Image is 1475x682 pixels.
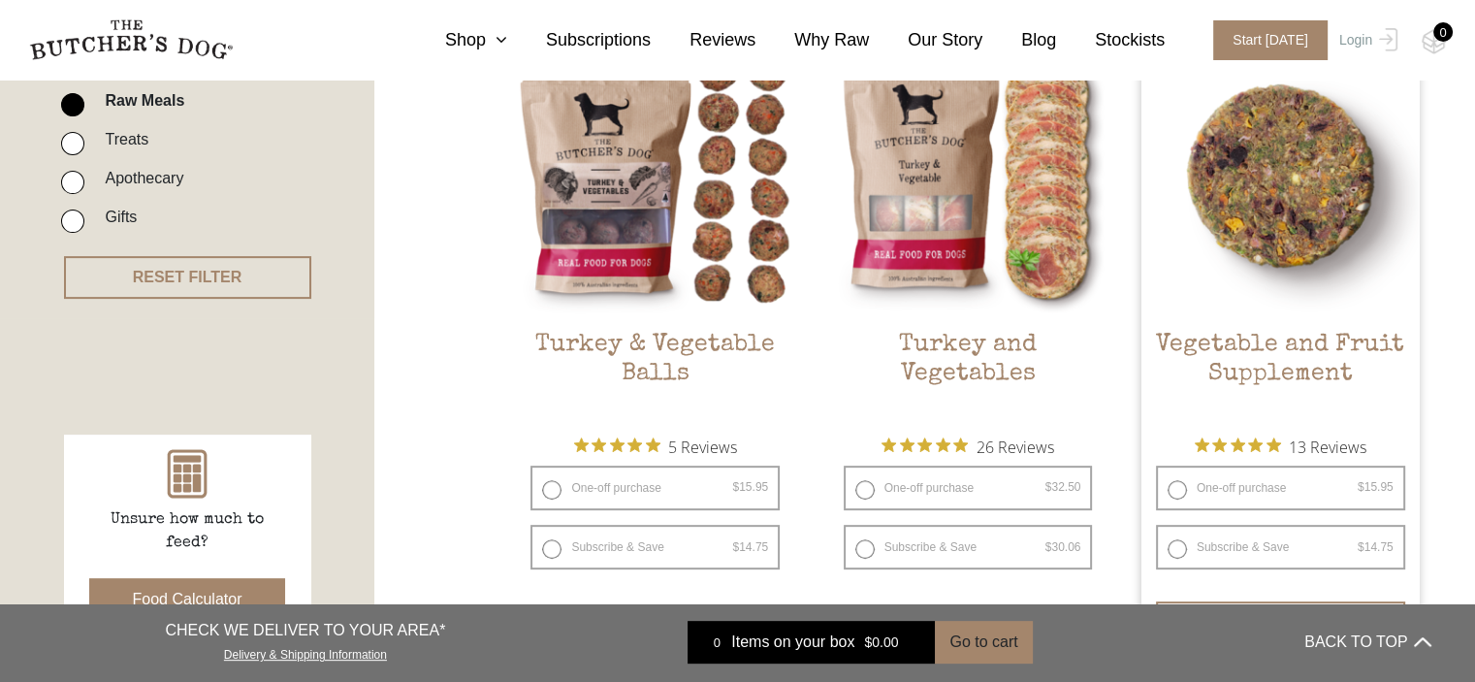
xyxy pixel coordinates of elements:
img: Turkey and Vegetables [829,37,1107,315]
a: Turkey & Vegetable BallsTurkey & Vegetable Balls [516,37,794,422]
span: 26 Reviews [976,432,1053,461]
button: RESET FILTER [64,256,311,299]
img: TBD_Cart-Empty.png [1422,29,1446,54]
span: $ [732,540,739,554]
h2: Vegetable and Fruit Supplement [1141,331,1420,422]
label: Gifts [95,204,137,230]
a: Turkey and VegetablesTurkey and Vegetables [829,37,1107,422]
bdi: 32.50 [1045,480,1081,494]
label: One-off purchase [1156,466,1405,510]
label: Apothecary [95,165,183,191]
a: Vegetable and Fruit Supplement [1141,37,1420,422]
a: Reviews [651,27,755,53]
bdi: 14.75 [1358,540,1394,554]
label: One-off purchase [844,466,1093,510]
a: Delivery & Shipping Information [224,643,387,662]
a: 0 Items on your box $0.00 [688,621,935,664]
label: Subscribe & Save [530,525,780,569]
p: CHECK WE DELIVER TO YOUR AREA* [165,619,445,642]
span: $ [1045,480,1052,494]
p: Unsure how much to feed? [90,508,284,555]
button: Go to cart [935,621,1032,664]
label: One-off purchase [530,466,780,510]
a: Subscriptions [507,27,651,53]
span: $ [732,480,739,494]
span: 13 Reviews [1289,432,1366,461]
bdi: 14.75 [732,540,768,554]
span: Items on your box [731,631,854,654]
img: Turkey & Vegetable Balls [516,37,794,315]
a: Shop [406,27,507,53]
button: BACK TO TOP [1304,619,1430,666]
a: Start [DATE] [1194,20,1334,60]
a: Blog [982,27,1056,53]
h2: Turkey & Vegetable Balls [516,331,794,422]
label: Subscribe & Save [844,525,1093,569]
a: Why Raw [755,27,869,53]
button: Rated 4.9 out of 5 stars from 13 reviews. Jump to reviews. [1195,432,1366,461]
bdi: 0.00 [864,634,898,650]
button: Add item [1156,601,1405,640]
label: Subscribe & Save [1156,525,1405,569]
h2: Turkey and Vegetables [829,331,1107,422]
span: Start [DATE] [1213,20,1328,60]
span: $ [1358,480,1364,494]
div: 0 [702,633,731,652]
span: $ [1358,540,1364,554]
div: 0 [1433,22,1453,42]
button: Rated 4.9 out of 5 stars from 26 reviews. Jump to reviews. [882,432,1053,461]
bdi: 15.95 [1358,480,1394,494]
button: Food Calculator [89,578,286,621]
a: Login [1334,20,1397,60]
bdi: 15.95 [732,480,768,494]
button: Rated 5 out of 5 stars from 5 reviews. Jump to reviews. [574,432,737,461]
label: Raw Meals [95,87,184,114]
label: Treats [95,126,148,152]
a: Our Story [869,27,982,53]
span: $ [864,634,872,650]
span: $ [1045,540,1052,554]
bdi: 30.06 [1045,540,1081,554]
a: Stockists [1056,27,1165,53]
span: 5 Reviews [668,432,737,461]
